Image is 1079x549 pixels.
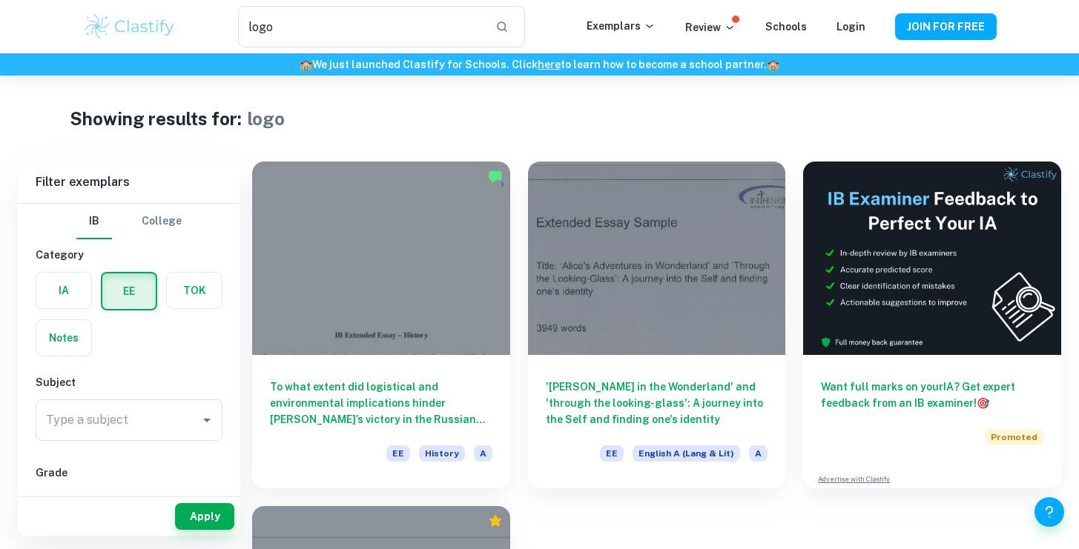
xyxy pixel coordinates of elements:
[803,162,1061,488] a: Want full marks on yourIA? Get expert feedback from an IB examiner!PromotedAdvertise with Clastify
[488,513,503,528] div: Premium
[765,21,807,33] a: Schools
[633,445,740,462] span: English A (Lang & Lit)
[36,465,222,481] h6: Grade
[587,18,656,34] p: Exemplars
[175,503,234,530] button: Apply
[18,162,240,203] h6: Filter exemplars
[488,169,503,184] img: Marked
[985,429,1043,445] span: Promoted
[76,204,112,239] button: IB
[102,273,156,309] button: EE
[36,273,91,308] button: IA
[238,6,483,47] input: Search for any exemplars...
[419,445,465,462] span: History
[474,445,492,462] span: A
[142,204,182,239] button: College
[895,13,997,40] button: JOIN FOR FREE
[386,445,410,462] span: EE
[600,445,624,462] span: EE
[70,105,242,132] h1: Showing results for:
[167,273,222,308] button: TOK
[538,59,561,70] a: here
[252,162,510,488] a: To what extent did logistical and environmental implications hinder [PERSON_NAME]’s victory in th...
[300,59,312,70] span: 🏫
[803,162,1061,355] img: Thumbnail
[837,21,865,33] a: Login
[528,162,786,488] a: '[PERSON_NAME] in the Wonderland' and 'through the looking-glass': A journey into the Self and fi...
[821,379,1043,411] h6: Want full marks on your IA ? Get expert feedback from an IB examiner!
[76,204,182,239] div: Filter type choice
[248,105,285,132] h1: logo
[977,397,989,409] span: 🎯
[749,445,768,462] span: A
[197,410,217,430] button: Open
[546,379,768,427] h6: '[PERSON_NAME] in the Wonderland' and 'through the looking-glass': A journey into the Self and fi...
[36,320,91,356] button: Notes
[270,379,492,427] h6: To what extent did logistical and environmental implications hinder [PERSON_NAME]’s victory in th...
[3,56,1076,73] h6: We just launched Clastify for Schools. Click to learn how to become a school partner.
[83,12,177,41] img: Clastify logo
[818,474,890,485] a: Advertise with Clastify
[36,247,222,263] h6: Category
[1035,497,1064,527] button: Help and Feedback
[767,59,779,70] span: 🏫
[685,19,736,36] p: Review
[36,374,222,390] h6: Subject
